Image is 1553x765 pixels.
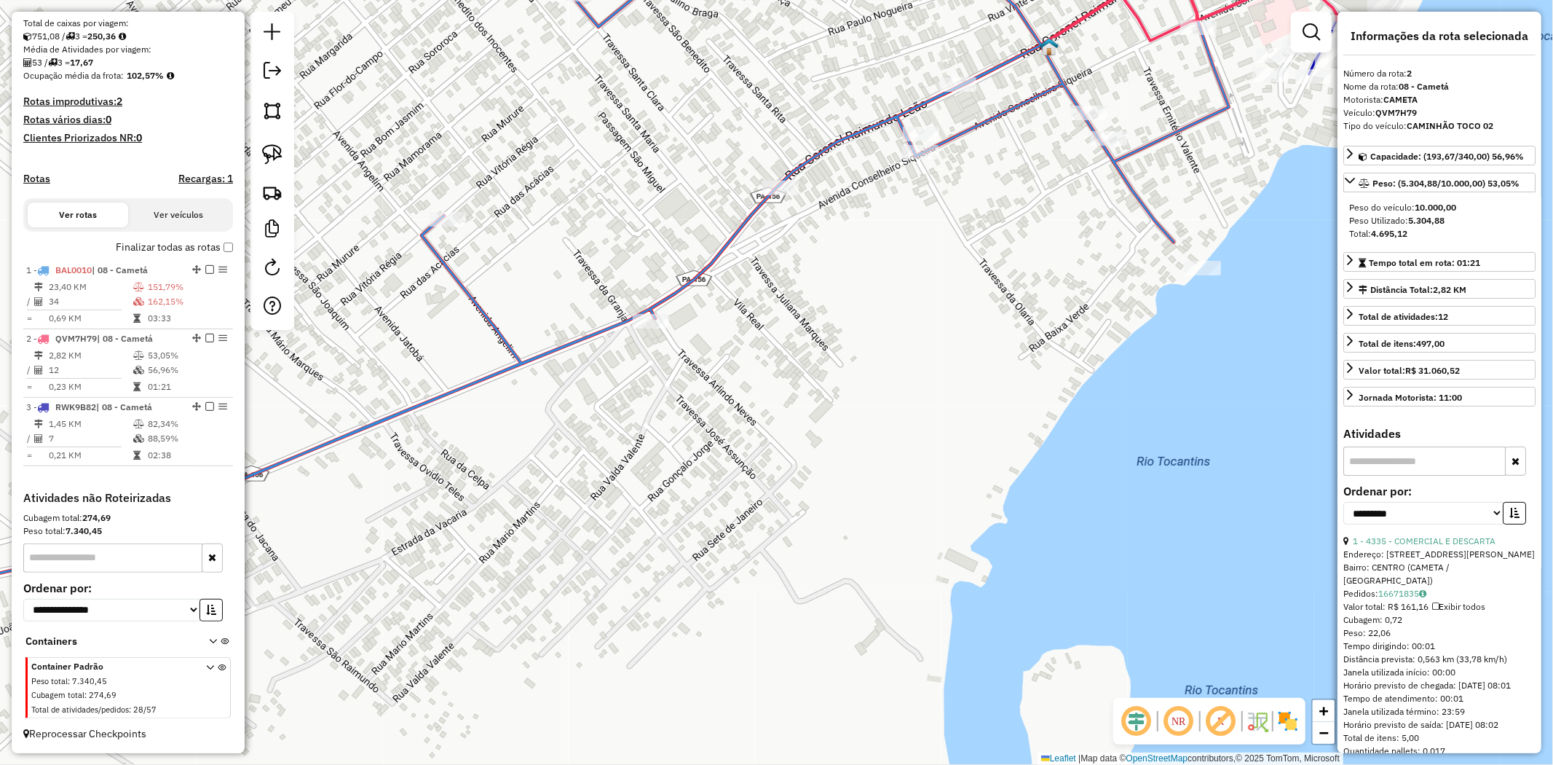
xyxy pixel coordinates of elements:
[127,70,164,81] strong: 102,57%
[48,58,58,67] i: Total de rotas
[128,203,229,227] button: Ver veículos
[48,448,133,463] td: 0,21 KM
[23,30,233,43] div: 751,08 / 3 =
[1438,311,1448,322] strong: 12
[48,280,133,294] td: 23,40 KM
[28,203,128,227] button: Ver rotas
[1319,723,1329,742] span: −
[258,253,287,286] a: Reroteirizar Sessão
[66,525,102,536] strong: 7.340,45
[133,420,144,428] i: % de utilização do peso
[84,690,87,700] span: :
[133,297,144,306] i: % de utilização da cubagem
[1038,753,1343,765] div: Map data © contributors,© 2025 TomTom, Microsoft
[133,705,157,715] span: 28/57
[48,348,133,363] td: 2,82 KM
[26,363,33,377] td: /
[205,265,214,274] em: Finalizar rota
[1343,535,1536,758] div: Tempo de atendimento: 00:01
[147,363,226,377] td: 56,96%
[192,334,201,342] em: Alterar sequência das rotas
[1204,704,1238,739] span: Exibir rótulo
[55,264,92,275] span: BAL0010
[23,56,233,69] div: 53 / 3 =
[147,311,227,326] td: 03:33
[23,511,233,525] div: Cubagem total:
[31,690,84,700] span: Cubagem total
[1370,151,1524,162] span: Capacidade: (193,67/340,00) 56,96%
[147,294,227,309] td: 162,15%
[23,173,50,185] a: Rotas
[1343,561,1536,587] div: Bairro: CENTRO (CAMETA / [GEOGRAPHIC_DATA])
[23,579,233,597] label: Ordenar por:
[70,57,93,68] strong: 17,67
[129,705,131,715] span: :
[1343,80,1536,93] div: Nome da rota:
[218,402,227,411] em: Opções
[1369,257,1480,268] span: Tempo total em rota: 01:21
[147,348,226,363] td: 53,05%
[1343,306,1536,326] a: Total de atividades:12
[1343,745,1536,758] div: Quantidade pallets: 0,017
[48,380,133,394] td: 0,23 KM
[1343,731,1536,745] div: Total de itens: 5,00
[192,402,201,411] em: Alterar sequência das rotas
[26,401,152,412] span: 3 -
[1407,68,1412,79] strong: 2
[48,417,133,431] td: 1,45 KM
[167,71,174,80] em: Média calculada utilizando a maior ocupação (%Peso ou %Cubagem) de cada rota da sessão. Rotas cro...
[1359,311,1448,322] span: Total de atividades:
[218,334,227,342] em: Opções
[23,727,146,740] span: Reprocessar Checkpoints
[1405,365,1460,376] strong: R$ 31.060,52
[1319,702,1329,720] span: +
[1078,753,1080,764] span: |
[1343,67,1536,80] div: Número da rota:
[1343,93,1536,106] div: Motorista:
[1408,215,1445,226] strong: 5.304,88
[258,17,287,50] a: Nova sessão e pesquisa
[1383,94,1418,105] strong: CAMETA
[1343,119,1536,133] div: Tipo do veículo:
[1372,178,1520,189] span: Peso: (5.304,88/10.000,00) 53,05%
[147,448,226,463] td: 02:38
[136,131,142,144] strong: 0
[1276,710,1300,733] img: Exibir/Ocultar setores
[1419,589,1426,598] i: Observações
[34,434,43,443] i: Total de Atividades
[97,333,153,344] span: | 08 - Cametá
[1432,601,1485,612] span: Exibir todos
[48,294,133,309] td: 34
[258,56,287,89] a: Exportar sessão
[1343,587,1536,600] div: Pedidos:
[1343,653,1536,666] div: Distância prevista: 0,563 km (33,78 km/h)
[133,283,144,291] i: % de utilização do peso
[133,382,141,391] i: Tempo total em rota
[1126,753,1188,764] a: OpenStreetMap
[1343,718,1536,731] div: Horário previsto de saída: [DATE] 08:02
[26,448,33,463] td: =
[82,512,111,523] strong: 274,69
[31,660,189,673] span: Container Padrão
[1343,666,1536,679] div: Janela utilizada início: 00:00
[48,311,133,326] td: 0,69 KM
[1343,360,1536,380] a: Valor total:R$ 31.060,52
[1371,228,1407,239] strong: 4.695,12
[55,333,97,344] span: QVM7H79
[218,265,227,274] em: Opções
[1343,173,1536,192] a: Peso: (5.304,88/10.000,00) 53,05%
[119,32,126,41] i: Meta Caixas/viagem: 1,00 Diferença: 249,36
[147,417,226,431] td: 82,34%
[256,176,288,208] a: Criar rota
[224,243,233,252] input: Finalizar todas as rotas
[23,132,233,144] h4: Clientes Priorizados NR:
[147,280,227,294] td: 151,79%
[262,182,282,203] img: Criar rota
[55,401,96,412] span: RWK9B82
[1503,502,1526,525] button: Ordem crescente
[133,314,141,323] i: Tempo total em rota
[1161,704,1196,739] span: Ocultar NR
[26,431,33,446] td: /
[1415,202,1456,213] strong: 10.000,00
[1343,279,1536,299] a: Distância Total:2,82 KM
